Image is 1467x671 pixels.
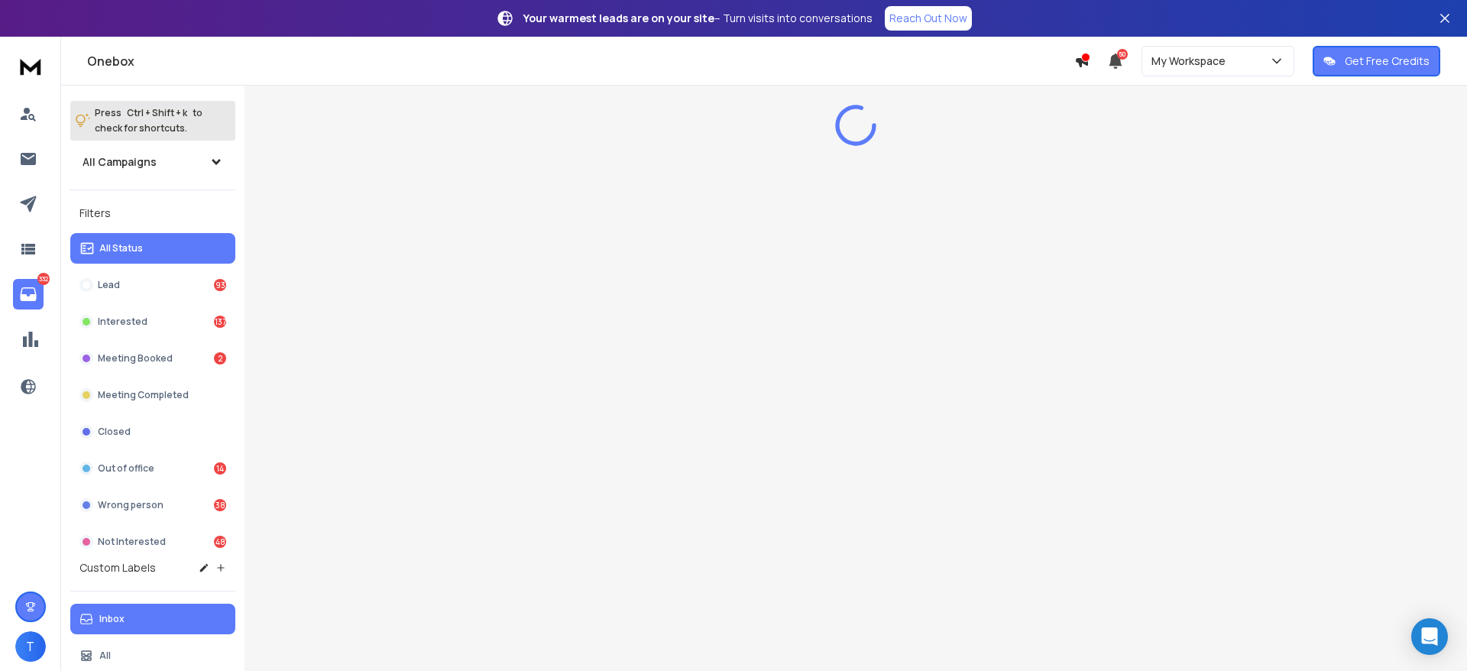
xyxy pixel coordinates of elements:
button: Meeting Completed [70,380,235,410]
a: Reach Out Now [885,6,972,31]
p: – Turn visits into conversations [523,11,873,26]
div: Open Intercom Messenger [1411,618,1448,655]
h3: Custom Labels [79,560,156,575]
p: Closed [98,426,131,438]
div: 48 [214,536,226,548]
button: Meeting Booked2 [70,343,235,374]
h1: Onebox [87,52,1074,70]
p: 332 [37,273,50,285]
p: Inbox [99,613,125,625]
button: Inbox [70,604,235,634]
img: logo [15,52,46,80]
button: Get Free Credits [1313,46,1440,76]
button: All Status [70,233,235,264]
strong: Your warmest leads are on your site [523,11,714,25]
h3: Filters [70,203,235,224]
div: 38 [214,499,226,511]
button: Interested137 [70,306,235,337]
p: Get Free Credits [1345,53,1430,69]
p: Reach Out Now [889,11,967,26]
p: My Workspace [1151,53,1232,69]
button: Lead93 [70,270,235,300]
p: Out of office [98,462,154,475]
p: Interested [98,316,147,328]
p: Not Interested [98,536,166,548]
p: Press to check for shortcuts. [95,105,202,136]
button: T [15,631,46,662]
button: Out of office14 [70,453,235,484]
button: Closed [70,417,235,447]
button: Not Interested48 [70,527,235,557]
h1: All Campaigns [83,154,157,170]
div: 2 [214,352,226,365]
p: Meeting Booked [98,352,173,365]
div: 137 [214,316,226,328]
button: All Campaigns [70,147,235,177]
p: Meeting Completed [98,389,189,401]
button: Wrong person38 [70,490,235,520]
p: Lead [98,279,120,291]
span: 50 [1117,49,1128,60]
button: All [70,640,235,671]
span: Ctrl + Shift + k [125,104,189,122]
a: 332 [13,279,44,310]
p: All [99,650,111,662]
p: Wrong person [98,499,164,511]
div: 93 [214,279,226,291]
div: 14 [214,462,226,475]
p: All Status [99,242,143,254]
